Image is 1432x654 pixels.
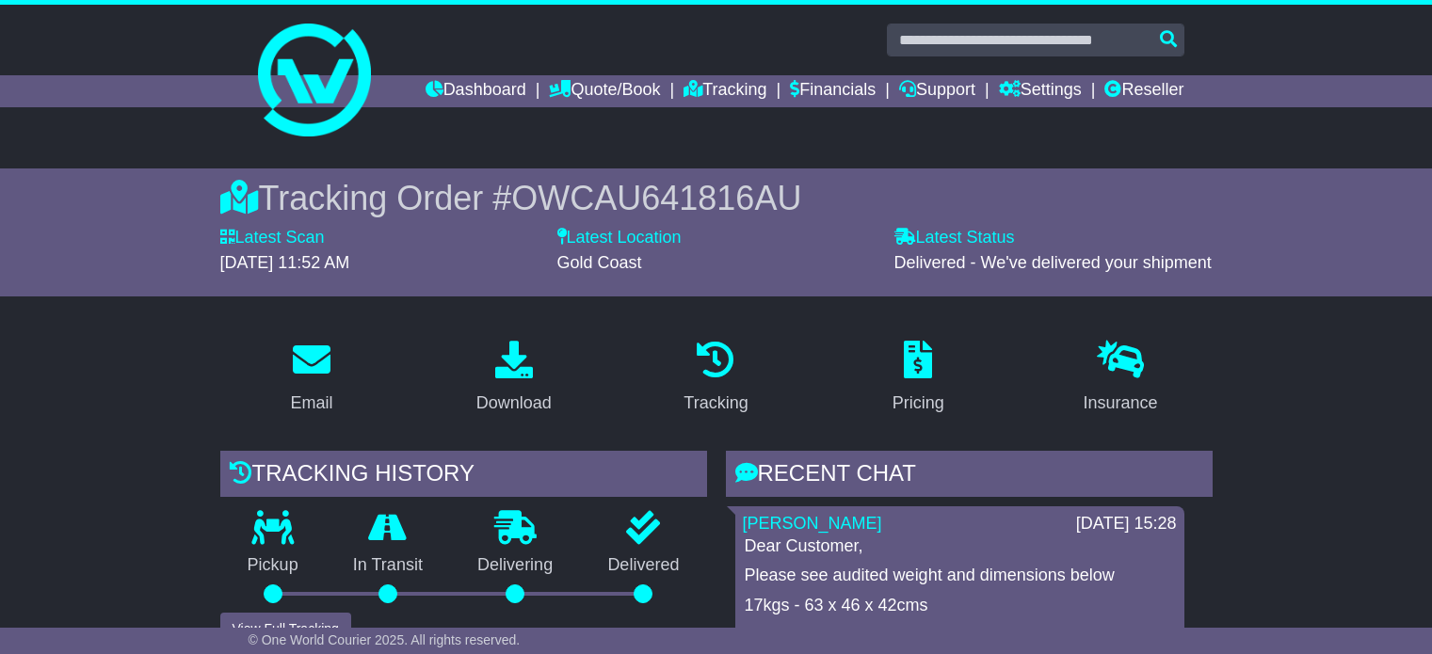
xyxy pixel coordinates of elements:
a: Tracking [684,75,766,107]
a: Insurance [1071,334,1170,423]
label: Latest Location [557,228,682,248]
a: Quote/Book [549,75,660,107]
span: [DATE] 11:52 AM [220,253,350,272]
div: Tracking [684,391,748,416]
span: Delivered - We've delivered your shipment [894,253,1212,272]
div: Download [476,391,552,416]
div: Email [290,391,332,416]
p: Dear Customer, [745,536,1175,557]
a: [PERSON_NAME] [743,514,882,533]
a: Financials [790,75,876,107]
p: Pickup [220,555,326,576]
span: OWCAU641816AU [511,179,801,217]
a: Dashboard [426,75,526,107]
p: 17kgs - 63 x 46 x 42cms [745,596,1175,616]
div: Insurance [1084,391,1158,416]
button: View Full Tracking [220,613,351,646]
div: RECENT CHAT [726,451,1213,502]
a: Email [278,334,345,423]
a: Support [899,75,975,107]
p: Delivered [580,555,706,576]
p: [PERSON_NAME] [745,626,1175,646]
span: Gold Coast [557,253,642,272]
p: Delivering [450,555,580,576]
a: Download [464,334,564,423]
label: Latest Status [894,228,1015,248]
div: Tracking history [220,451,707,502]
label: Latest Scan [220,228,325,248]
div: Pricing [893,391,944,416]
a: Settings [999,75,1082,107]
a: Tracking [671,334,760,423]
p: In Transit [326,555,450,576]
a: Reseller [1104,75,1183,107]
span: © One World Courier 2025. All rights reserved. [249,632,521,647]
p: Please see audited weight and dimensions below [745,566,1175,586]
a: Pricing [880,334,957,423]
div: [DATE] 15:28 [1076,514,1177,534]
div: Tracking Order # [220,178,1213,218]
